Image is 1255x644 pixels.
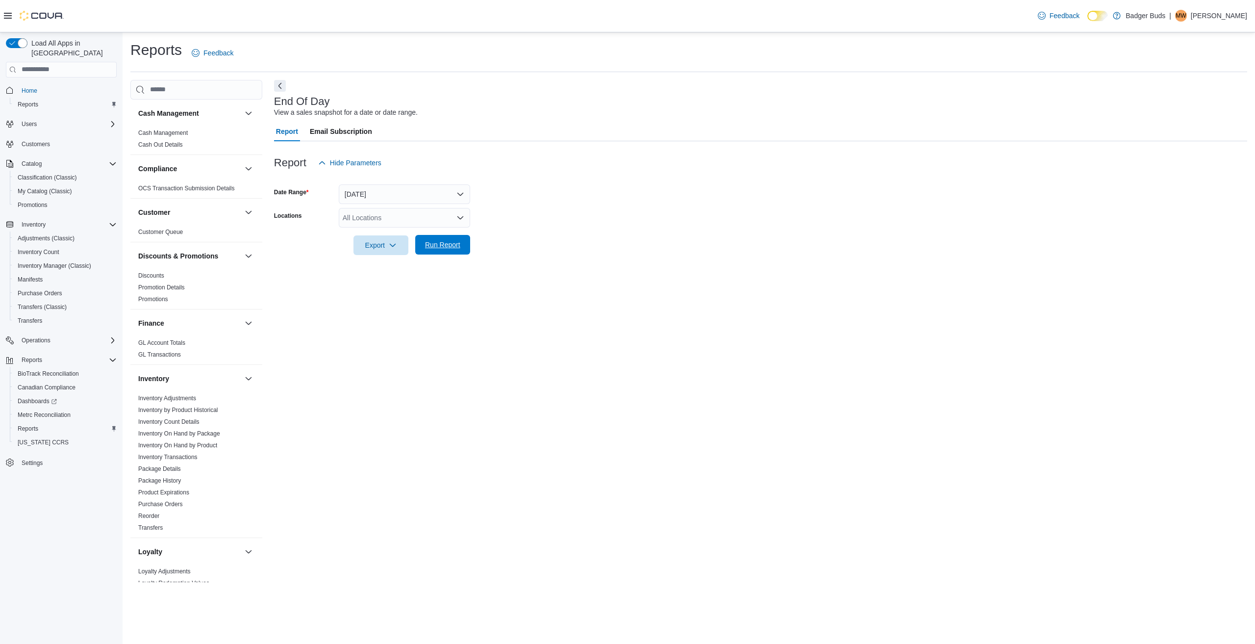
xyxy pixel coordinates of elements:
[14,185,117,197] span: My Catalog (Classic)
[10,408,121,422] button: Metrc Reconciliation
[138,184,235,192] span: OCS Transaction Submission Details
[1050,11,1079,21] span: Feedback
[138,441,217,449] span: Inventory On Hand by Product
[138,407,218,413] a: Inventory by Product Historical
[138,580,209,587] a: Loyalty Redemption Values
[18,85,41,97] a: Home
[138,406,218,414] span: Inventory by Product Historical
[18,303,67,311] span: Transfers (Classic)
[274,96,330,107] h3: End Of Day
[138,295,168,303] span: Promotions
[14,382,79,393] a: Canadian Compliance
[138,108,241,118] button: Cash Management
[10,273,121,286] button: Manifests
[138,547,241,557] button: Loyalty
[274,157,306,169] h3: Report
[18,138,117,150] span: Customers
[18,289,62,297] span: Purchase Orders
[18,118,117,130] span: Users
[22,160,42,168] span: Catalog
[14,437,73,448] a: [US_STATE] CCRS
[14,301,117,313] span: Transfers (Classic)
[1126,10,1165,22] p: Badger Buds
[14,185,76,197] a: My Catalog (Classic)
[2,455,121,469] button: Settings
[138,108,199,118] h3: Cash Management
[138,141,183,149] span: Cash Out Details
[14,301,71,313] a: Transfers (Classic)
[22,336,50,344] span: Operations
[10,98,121,111] button: Reports
[14,260,95,272] a: Inventory Manager (Classic)
[138,339,185,346] a: GL Account Totals
[130,182,262,198] div: Compliance
[138,284,185,291] a: Promotion Details
[18,201,48,209] span: Promotions
[10,422,121,436] button: Reports
[10,367,121,381] button: BioTrack Reconciliation
[18,158,46,170] button: Catalog
[10,300,121,314] button: Transfers (Classic)
[10,232,121,245] button: Adjustments (Classic)
[138,207,241,217] button: Customer
[10,259,121,273] button: Inventory Manager (Classic)
[138,251,218,261] h3: Discounts & Promotions
[18,118,41,130] button: Users
[138,501,183,508] a: Purchase Orders
[138,272,164,279] a: Discounts
[14,172,117,183] span: Classification (Classic)
[138,351,181,358] a: GL Transactions
[10,245,121,259] button: Inventory Count
[18,276,43,283] span: Manifests
[274,212,302,220] label: Locations
[130,566,262,593] div: Loyalty
[18,187,72,195] span: My Catalog (Classic)
[138,228,183,236] span: Customer Queue
[18,457,47,469] a: Settings
[425,240,460,250] span: Run Report
[22,459,43,467] span: Settings
[10,381,121,394] button: Canadian Compliance
[18,456,117,468] span: Settings
[138,489,189,496] span: Product Expirations
[14,409,117,421] span: Metrc Reconciliation
[274,188,309,196] label: Date Range
[339,184,470,204] button: [DATE]
[10,286,121,300] button: Purchase Orders
[138,465,181,472] a: Package Details
[14,437,117,448] span: Washington CCRS
[138,283,185,291] span: Promotion Details
[138,547,162,557] h3: Loyalty
[14,395,117,407] span: Dashboards
[138,524,163,532] span: Transfers
[138,512,159,520] span: Reorder
[138,465,181,473] span: Package Details
[2,218,121,232] button: Inventory
[2,353,121,367] button: Reports
[138,430,220,438] span: Inventory On Hand by Package
[203,48,233,58] span: Feedback
[14,199,117,211] span: Promotions
[14,274,47,285] a: Manifests
[14,315,46,327] a: Transfers
[310,122,372,141] span: Email Subscription
[138,141,183,148] a: Cash Out Details
[138,454,198,461] a: Inventory Transactions
[27,38,117,58] span: Load All Apps in [GEOGRAPHIC_DATA]
[138,129,188,136] a: Cash Management
[138,164,241,174] button: Compliance
[22,120,37,128] span: Users
[188,43,237,63] a: Feedback
[274,107,418,118] div: View a sales snapshot for a date or date range.
[138,251,241,261] button: Discounts & Promotions
[138,374,241,384] button: Inventory
[138,477,181,484] a: Package History
[138,567,191,575] span: Loyalty Adjustments
[138,442,217,449] a: Inventory On Hand by Product
[14,172,81,183] a: Classification (Classic)
[18,411,71,419] span: Metrc Reconciliation
[18,384,75,391] span: Canadian Compliance
[14,287,66,299] a: Purchase Orders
